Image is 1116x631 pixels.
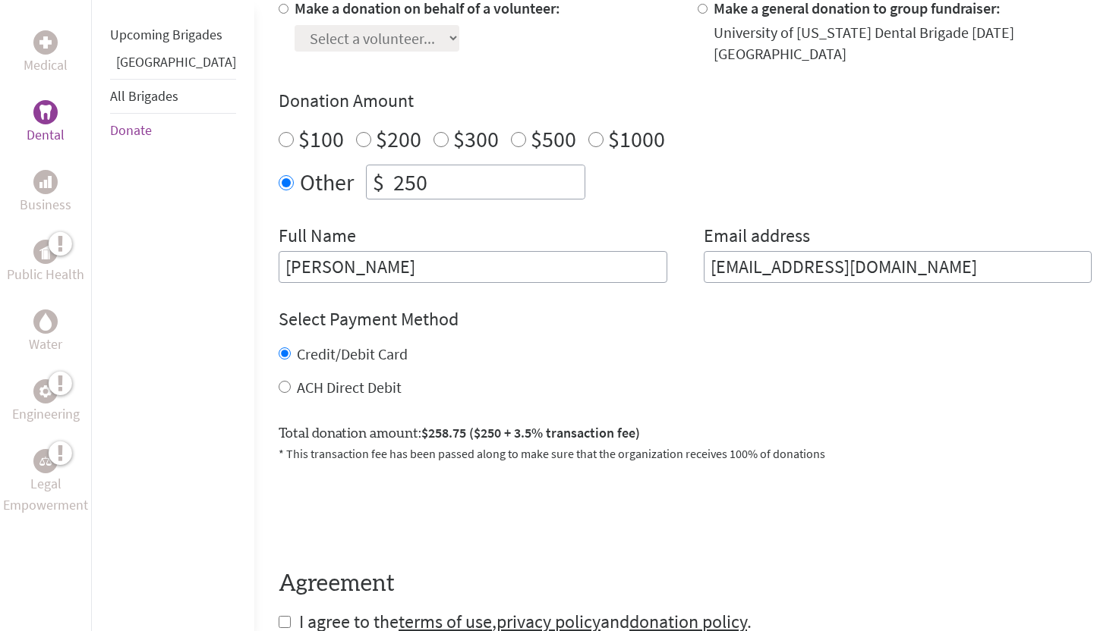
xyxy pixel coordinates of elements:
[29,309,62,355] a: WaterWater
[3,473,88,516] p: Legal Empowerment
[279,89,1092,113] h4: Donation Amount
[279,422,640,444] label: Total donation amount:
[39,244,52,259] img: Public Health
[20,170,71,215] a: BusinessBusiness
[27,100,65,146] a: DentalDental
[110,26,222,43] a: Upcoming Brigades
[279,224,356,251] label: Full Name
[608,124,665,153] label: $1000
[12,379,80,425] a: EngineeringEngineering
[20,194,71,215] p: Business
[110,52,236,79] li: Panama
[704,251,1092,283] input: Your Email
[33,100,58,124] div: Dental
[3,449,88,516] a: Legal EmpowermentLegal Empowerment
[279,570,1092,598] h4: Agreement
[24,30,68,76] a: MedicalMedical
[116,53,236,71] a: [GEOGRAPHIC_DATA]
[33,170,58,194] div: Business
[24,55,68,76] p: Medical
[27,124,65,146] p: Dental
[29,334,62,355] p: Water
[110,114,236,147] li: Donate
[279,444,1092,463] p: * This transaction fee has been passed along to make sure that the organization receives 100% of ...
[39,105,52,119] img: Dental
[376,124,421,153] label: $200
[110,79,236,114] li: All Brigades
[390,165,585,199] input: Enter Amount
[300,165,354,199] label: Other
[279,481,509,540] iframe: reCAPTCHA
[7,240,84,285] a: Public HealthPublic Health
[33,240,58,264] div: Public Health
[297,378,402,397] label: ACH Direct Debit
[704,224,810,251] label: Email address
[39,457,52,466] img: Legal Empowerment
[110,18,236,52] li: Upcoming Brigades
[33,309,58,334] div: Water
[39,36,52,49] img: Medical
[33,379,58,403] div: Engineering
[7,264,84,285] p: Public Health
[279,307,1092,331] h4: Select Payment Method
[367,165,390,199] div: $
[421,424,640,441] span: $258.75 ($250 + 3.5% transaction fee)
[714,22,1092,64] div: University of [US_STATE] Dental Brigade [DATE] [GEOGRAPHIC_DATA]
[39,385,52,397] img: Engineering
[39,312,52,330] img: Water
[12,403,80,425] p: Engineering
[39,176,52,188] img: Business
[110,87,178,105] a: All Brigades
[298,124,344,153] label: $100
[279,251,667,283] input: Enter Full Name
[531,124,576,153] label: $500
[453,124,499,153] label: $300
[110,121,152,139] a: Donate
[33,449,58,473] div: Legal Empowerment
[297,344,408,363] label: Credit/Debit Card
[33,30,58,55] div: Medical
